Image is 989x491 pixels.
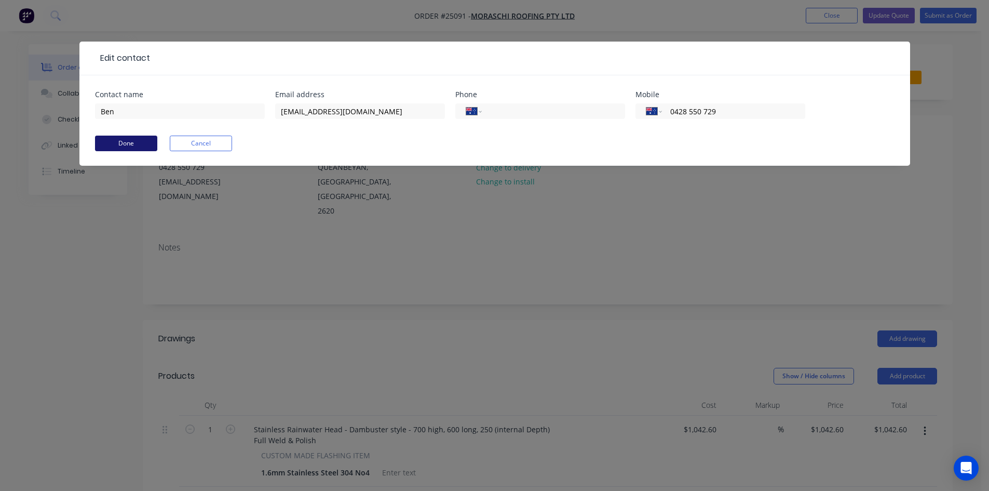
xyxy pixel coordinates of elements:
button: Cancel [170,136,232,151]
div: Email address [275,91,445,98]
div: Mobile [635,91,805,98]
div: Phone [455,91,625,98]
button: Done [95,136,157,151]
div: Edit contact [95,52,150,64]
div: Contact name [95,91,265,98]
div: Open Intercom Messenger [954,456,979,481]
